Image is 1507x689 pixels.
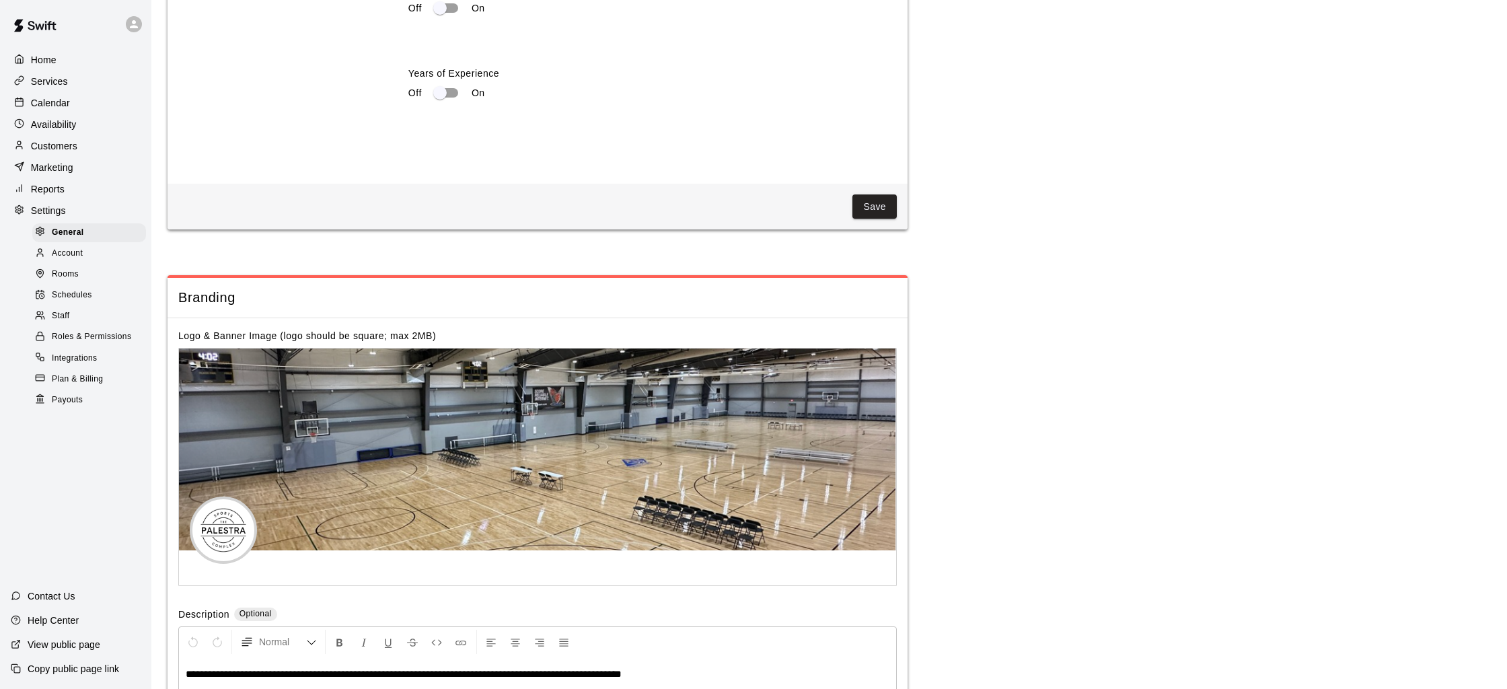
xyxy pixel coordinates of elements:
[32,348,151,369] a: Integrations
[52,352,98,365] span: Integrations
[52,330,131,344] span: Roles & Permissions
[408,67,897,80] label: Years of Experience
[32,223,146,242] div: General
[408,1,422,15] p: Off
[52,289,92,302] span: Schedules
[32,306,151,327] a: Staff
[480,630,503,654] button: Left Align
[31,96,70,110] p: Calendar
[178,608,229,623] label: Description
[32,370,146,389] div: Plan & Billing
[408,86,422,100] p: Off
[32,327,151,348] a: Roles & Permissions
[449,630,472,654] button: Insert Link
[11,114,141,135] a: Availability
[32,390,151,410] a: Payouts
[28,589,75,603] p: Contact Us
[52,226,84,240] span: General
[240,609,272,618] span: Optional
[504,630,527,654] button: Center Align
[32,264,151,285] a: Rooms
[31,53,57,67] p: Home
[852,194,897,219] button: Save
[328,630,351,654] button: Format Bold
[52,373,103,386] span: Plan & Billing
[11,50,141,70] a: Home
[32,286,146,305] div: Schedules
[31,182,65,196] p: Reports
[472,1,485,15] p: On
[528,630,551,654] button: Right Align
[32,349,146,368] div: Integrations
[11,179,141,199] a: Reports
[425,630,448,654] button: Insert Code
[32,243,151,264] a: Account
[52,247,83,260] span: Account
[259,635,306,649] span: Normal
[32,222,151,243] a: General
[235,630,322,654] button: Formatting Options
[178,289,897,307] span: Branding
[52,268,79,281] span: Rooms
[31,118,77,131] p: Availability
[552,630,575,654] button: Justify Align
[11,201,141,221] a: Settings
[32,391,146,410] div: Payouts
[28,662,119,676] p: Copy public page link
[11,136,141,156] a: Customers
[32,369,151,390] a: Plan & Billing
[31,204,66,217] p: Settings
[472,86,485,100] p: On
[206,630,229,654] button: Redo
[31,139,77,153] p: Customers
[178,330,436,341] label: Logo & Banner Image (logo should be square; max 2MB)
[31,161,73,174] p: Marketing
[11,71,141,92] a: Services
[353,630,375,654] button: Format Italics
[11,157,141,178] a: Marketing
[182,630,205,654] button: Undo
[32,244,146,263] div: Account
[11,93,141,113] a: Calendar
[32,265,146,284] div: Rooms
[28,638,100,651] p: View public page
[32,328,146,347] div: Roles & Permissions
[32,307,146,326] div: Staff
[377,630,400,654] button: Format Underline
[32,285,151,306] a: Schedules
[28,614,79,627] p: Help Center
[52,394,83,407] span: Payouts
[31,75,68,88] p: Services
[52,310,69,323] span: Staff
[401,630,424,654] button: Format Strikethrough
